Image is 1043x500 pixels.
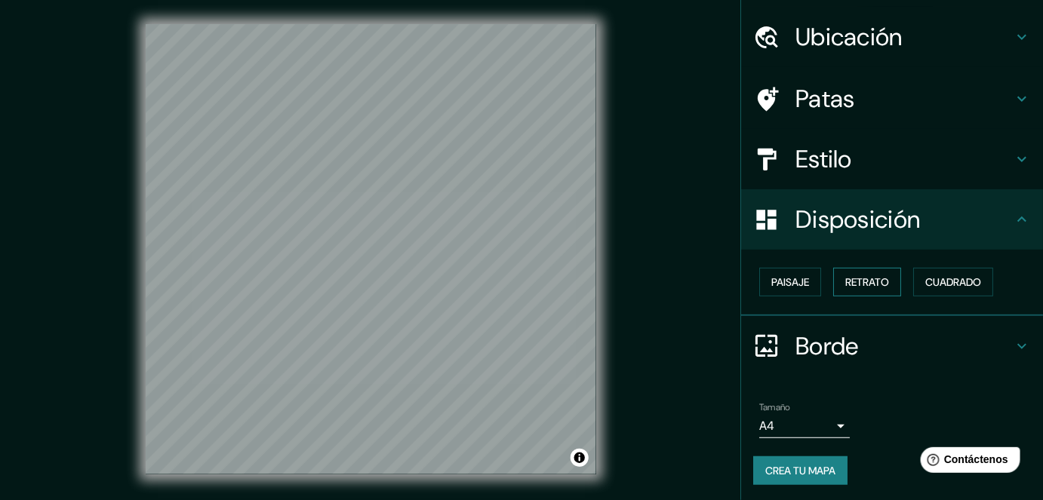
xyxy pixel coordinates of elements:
font: Disposición [795,204,920,235]
iframe: Lanzador de widgets de ayuda [909,441,1026,483]
font: Retrato [845,275,889,289]
font: A4 [759,418,774,434]
div: A4 [759,414,850,438]
font: Estilo [795,143,852,175]
font: Ubicación [795,21,903,53]
button: Paisaje [759,268,821,296]
font: Patas [795,83,855,115]
div: Ubicación [741,7,1043,67]
div: Disposición [741,189,1043,250]
font: Crea tu mapa [765,464,835,477]
font: Paisaje [771,275,809,289]
button: Retrato [833,268,901,296]
font: Tamaño [759,401,790,413]
button: Activar o desactivar atribución [571,449,589,467]
canvas: Mapa [146,24,596,474]
button: Cuadrado [913,268,993,296]
button: Crea tu mapa [753,456,848,485]
div: Borde [741,316,1043,376]
div: Patas [741,69,1043,129]
div: Estilo [741,129,1043,189]
font: Cuadrado [925,275,981,289]
font: Borde [795,330,859,362]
